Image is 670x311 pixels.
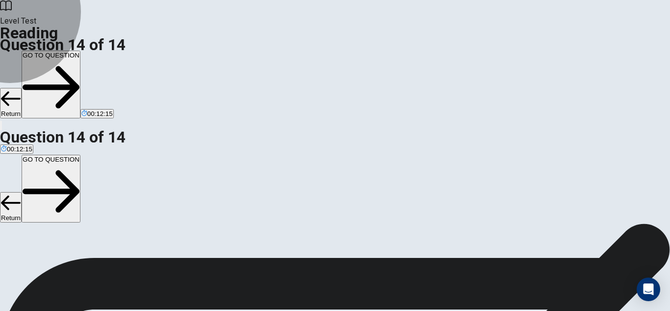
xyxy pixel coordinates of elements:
button: GO TO QUESTION [22,51,80,118]
button: GO TO QUESTION [22,155,80,223]
div: Open Intercom Messenger [637,278,660,301]
button: 00:12:15 [80,109,114,118]
span: 00:12:15 [7,145,32,153]
span: 00:12:15 [87,110,113,117]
